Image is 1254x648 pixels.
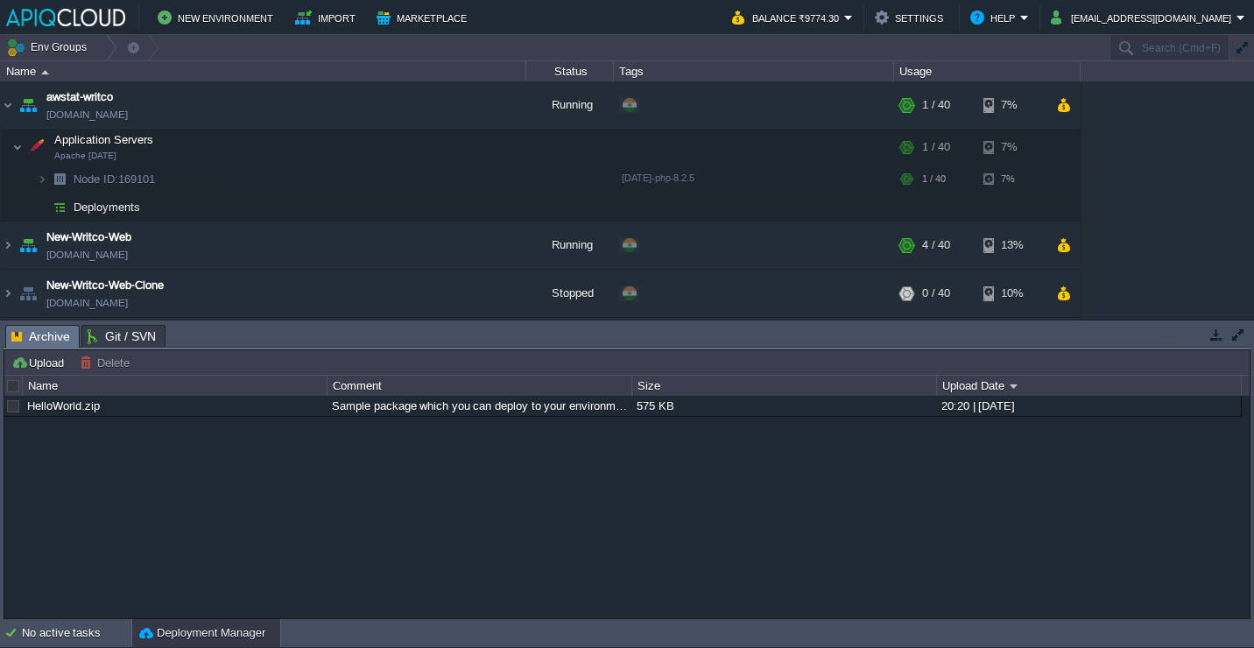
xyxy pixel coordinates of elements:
[922,166,946,193] div: 1 / 40
[983,318,1040,365] div: 10%
[88,326,156,347] span: Git / SVN
[74,173,118,186] span: Node ID:
[1,222,15,269] img: AMDAwAAAACH5BAEAAAAALAAAAAABAAEAAAICRAEAOw==
[46,277,164,294] a: New-Writco-Web-Clone
[922,222,950,269] div: 4 / 40
[46,246,128,264] a: [DOMAIN_NAME]
[11,326,70,348] span: Archive
[27,399,100,412] a: HelloWorld.zip
[1,270,15,317] img: AMDAwAAAACH5BAEAAAAALAAAAAABAAEAAAICRAEAOw==
[53,132,156,147] span: Application Servers
[12,130,23,165] img: AMDAwAAAACH5BAEAAAAALAAAAAABAAEAAAICRAEAOw==
[922,130,950,165] div: 1 / 40
[46,294,128,312] a: [DOMAIN_NAME]
[938,376,1241,396] div: Upload Date
[875,7,948,28] button: Settings
[328,396,631,416] div: Sample package which you can deploy to your environment. Feel free to delete and upload a package...
[983,222,1040,269] div: 13%
[633,376,936,396] div: Size
[46,88,113,106] a: awstat-writco
[527,61,613,81] div: Status
[72,172,158,187] a: Node ID:169101
[526,270,614,317] div: Stopped
[983,270,1040,317] div: 10%
[615,61,893,81] div: Tags
[37,194,47,221] img: AMDAwAAAACH5BAEAAAAALAAAAAABAAEAAAICRAEAOw==
[158,7,278,28] button: New Environment
[983,166,1040,193] div: 7%
[526,222,614,269] div: Running
[922,318,944,365] div: 0 / 4
[732,7,844,28] button: Balance ₹9774.30
[922,270,950,317] div: 0 / 40
[937,396,1240,416] div: 20:20 | [DATE]
[2,61,525,81] div: Name
[622,173,694,183] span: [DATE]-php-8.2.5
[16,222,40,269] img: AMDAwAAAACH5BAEAAAAALAAAAAABAAEAAAICRAEAOw==
[16,81,40,129] img: AMDAwAAAACH5BAEAAAAALAAAAAABAAEAAAICRAEAOw==
[72,172,158,187] span: 169101
[47,194,72,221] img: AMDAwAAAACH5BAEAAAAALAAAAAABAAEAAAICRAEAOw==
[46,106,128,123] a: [DOMAIN_NAME]
[54,151,116,161] span: Apache [DATE]
[53,133,156,146] a: Application ServersApache [DATE]
[970,7,1020,28] button: Help
[6,35,93,60] button: Env Groups
[16,318,40,365] img: AMDAwAAAACH5BAEAAAAALAAAAAABAAEAAAICRAEAOw==
[983,130,1040,165] div: 7%
[46,229,131,246] a: New-Writco-Web
[41,70,49,74] img: AMDAwAAAACH5BAEAAAAALAAAAAABAAEAAAICRAEAOw==
[632,396,935,416] div: 575 KB
[16,270,40,317] img: AMDAwAAAACH5BAEAAAAALAAAAAABAAEAAAICRAEAOw==
[1051,7,1236,28] button: [EMAIL_ADDRESS][DOMAIN_NAME]
[6,9,125,26] img: APIQCloud
[22,619,131,647] div: No active tasks
[11,355,69,370] button: Upload
[295,7,361,28] button: Import
[328,376,631,396] div: Comment
[72,200,143,215] a: Deployments
[24,376,327,396] div: Name
[37,166,47,193] img: AMDAwAAAACH5BAEAAAAALAAAAAABAAEAAAICRAEAOw==
[526,318,614,365] div: Stopped
[1,81,15,129] img: AMDAwAAAACH5BAEAAAAALAAAAAABAAEAAAICRAEAOw==
[377,7,472,28] button: Marketplace
[526,81,614,129] div: Running
[895,61,1080,81] div: Usage
[80,355,135,370] button: Delete
[47,166,72,193] img: AMDAwAAAACH5BAEAAAAALAAAAAABAAEAAAICRAEAOw==
[139,624,265,642] button: Deployment Manager
[1,318,15,365] img: AMDAwAAAACH5BAEAAAAALAAAAAABAAEAAAICRAEAOw==
[922,81,950,129] div: 1 / 40
[983,81,1040,129] div: 7%
[24,130,48,165] img: AMDAwAAAACH5BAEAAAAALAAAAAABAAEAAAICRAEAOw==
